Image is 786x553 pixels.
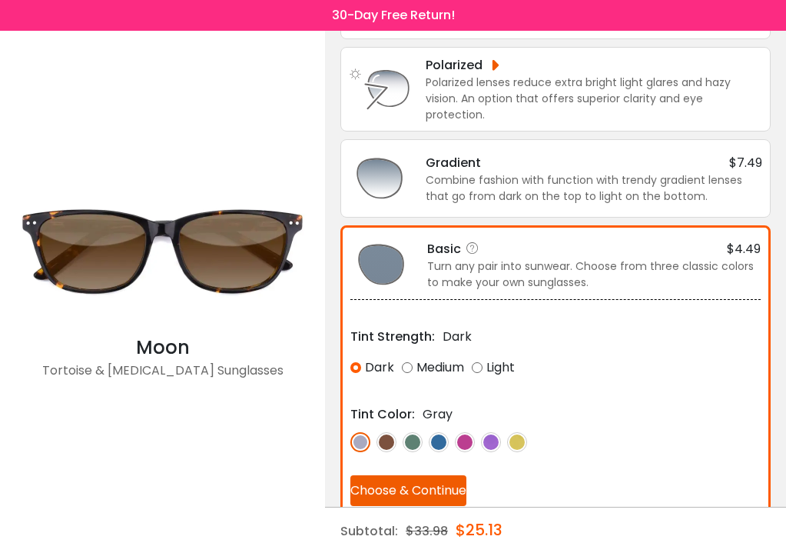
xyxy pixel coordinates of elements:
div: Polarized lenses reduce extra bright light glares and hazy vision. An option that offers superior... [426,75,762,123]
img: STPurple.png [481,432,501,452]
span: $4.49 [727,239,761,258]
div: Polarized [426,55,501,75]
img: Tortoise Moon - Acetate Sunglasses [9,180,317,334]
img: SunGradient [349,148,410,209]
div: Moon [9,334,317,361]
div: $25.13 [456,508,502,552]
div: Tortoise & [MEDICAL_DATA] Sunglasses [9,361,317,392]
img: STPink.png [455,432,475,452]
div: Medium [402,354,464,381]
i: Basic [465,241,480,256]
div: Basic [427,239,484,258]
img: SunPolarized [349,58,410,120]
div: Combine fashion with function with trendy gradient lenses that go from dark on the top to light o... [426,172,762,205]
div: Gray [423,405,453,424]
div: Gradient [426,153,481,172]
img: STBlue.png [429,432,449,452]
img: STGray.png [350,432,370,452]
button: Choose & Continue [350,475,466,506]
img: STGreen.png [403,432,423,452]
span: $7.49 [729,153,762,172]
div: Turn any pair into sunwear. Choose from three classic colors to make your own sunglasses. [427,258,761,291]
div: Dark [350,354,394,381]
div: Tint Color: [350,405,415,424]
div: Tint Strength: [350,327,435,346]
div: Dark [443,327,472,346]
img: SunBasic [350,234,412,295]
img: STBrown.png [376,432,396,452]
div: Light [472,354,515,381]
img: STYellow.png [507,432,527,452]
